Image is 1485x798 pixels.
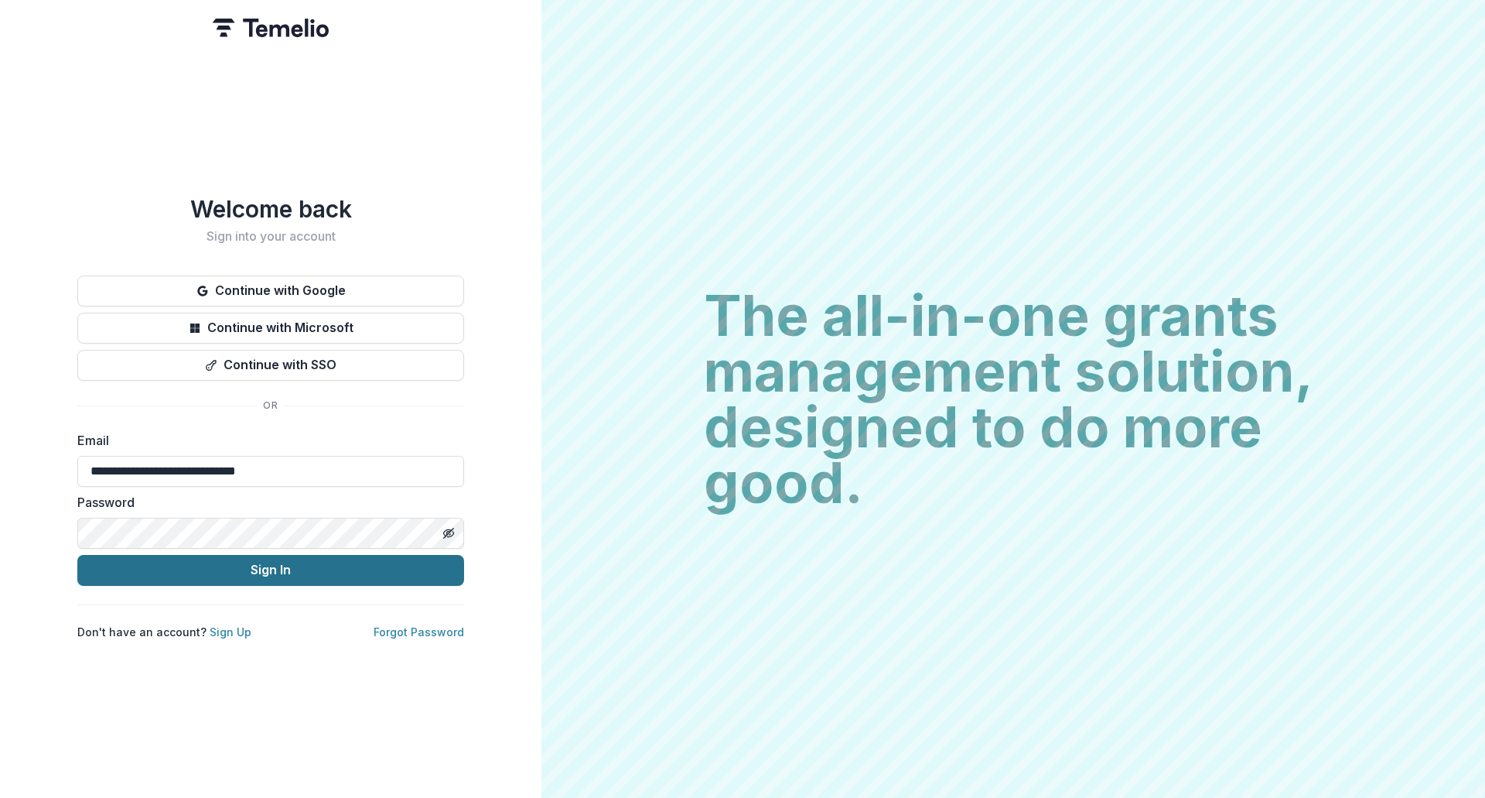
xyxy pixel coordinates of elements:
img: Temelio [213,19,329,37]
button: Continue with Google [77,276,464,307]
h2: Sign into your account [77,229,464,244]
h1: Welcome back [77,195,464,223]
p: Don't have an account? [77,624,251,640]
button: Continue with SSO [77,350,464,381]
label: Email [77,431,455,450]
button: Toggle password visibility [436,521,461,546]
button: Sign In [77,555,464,586]
label: Password [77,493,455,512]
a: Forgot Password [374,625,464,639]
a: Sign Up [210,625,251,639]
button: Continue with Microsoft [77,313,464,344]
